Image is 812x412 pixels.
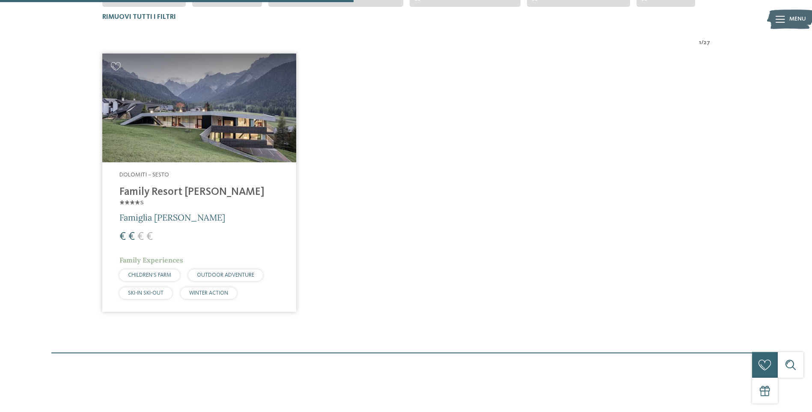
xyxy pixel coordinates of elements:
[119,256,183,264] span: Family Experiences
[189,290,228,296] span: WINTER ACTION
[197,272,254,278] span: OUTDOOR ADVENTURE
[119,172,169,178] span: Dolomiti – Sesto
[128,272,171,278] span: CHILDREN’S FARM
[102,14,176,21] span: Rimuovi tutti i filtri
[699,39,701,47] span: 1
[119,231,126,242] span: €
[119,212,225,223] span: Famiglia [PERSON_NAME]
[128,231,135,242] span: €
[146,231,153,242] span: €
[128,290,164,296] span: SKI-IN SKI-OUT
[704,39,710,47] span: 27
[701,39,704,47] span: /
[137,231,144,242] span: €
[119,186,279,212] h4: Family Resort [PERSON_NAME] ****ˢ
[102,54,296,163] img: Family Resort Rainer ****ˢ
[102,54,296,312] a: Cercate un hotel per famiglie? Qui troverete solo i migliori! Dolomiti – Sesto Family Resort [PER...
